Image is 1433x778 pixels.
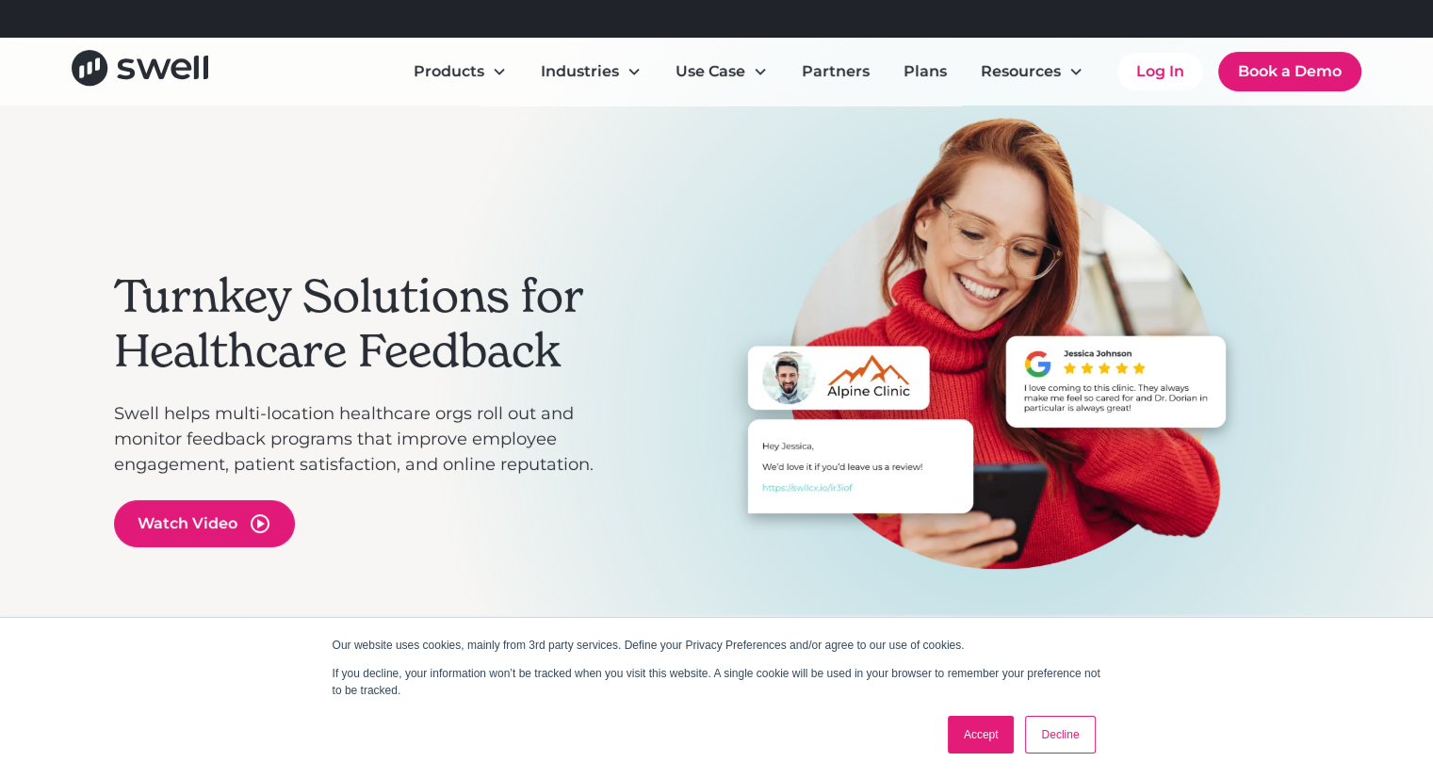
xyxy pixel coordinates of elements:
a: open lightbox [114,500,295,547]
div: Resources [981,60,1061,83]
a: Partners [787,53,885,90]
p: Our website uses cookies, mainly from 3rd party services. Define your Privacy Preferences and/or ... [333,637,1101,654]
div: Products [399,53,522,90]
p: If you decline, your information won’t be tracked when you visit this website. A single cookie wi... [333,665,1101,699]
div: Industries [526,53,657,90]
div: carousel [642,117,1320,700]
a: Plans [888,53,962,90]
a: Accept [948,716,1015,754]
div: Industries [541,60,619,83]
h2: Turnkey Solutions for Healthcare Feedback [114,269,623,378]
a: home [72,50,208,92]
div: Watch Video [138,512,237,535]
p: Swell helps multi-location healthcare orgs roll out and monitor feedback programs that improve em... [114,401,623,478]
div: 1 of 3 [642,117,1320,640]
a: Decline [1025,716,1095,754]
a: Log In [1117,53,1203,90]
a: Book a Demo [1218,52,1361,91]
div: Use Case [660,53,783,90]
div: Use Case [676,60,745,83]
p: Automated review invites and reputation monitoring [642,614,1320,640]
div: Products [414,60,484,83]
div: Resources [966,53,1099,90]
